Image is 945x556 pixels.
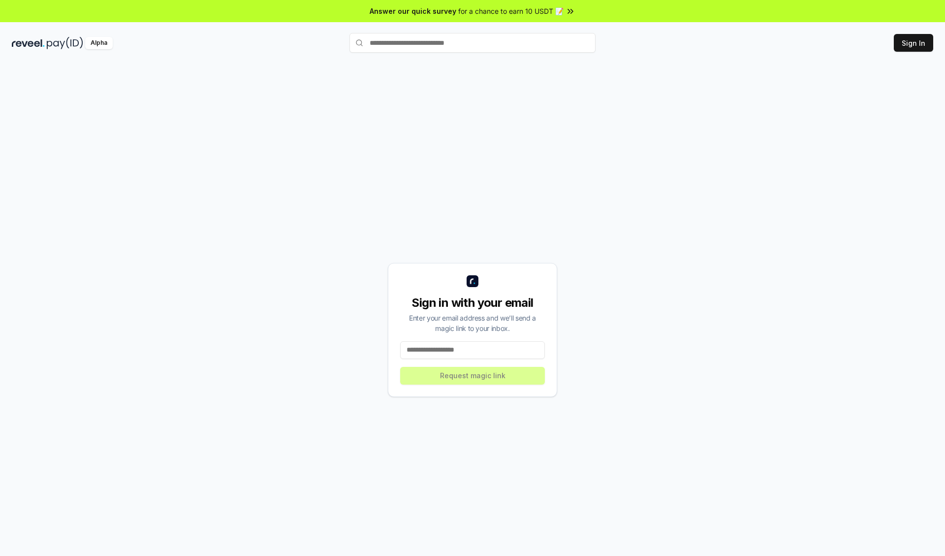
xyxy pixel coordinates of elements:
button: Sign In [894,34,933,52]
img: reveel_dark [12,37,45,49]
span: for a chance to earn 10 USDT 📝 [458,6,564,16]
img: logo_small [467,275,478,287]
div: Sign in with your email [400,295,545,311]
div: Alpha [85,37,113,49]
span: Answer our quick survey [370,6,456,16]
img: pay_id [47,37,83,49]
div: Enter your email address and we’ll send a magic link to your inbox. [400,313,545,333]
